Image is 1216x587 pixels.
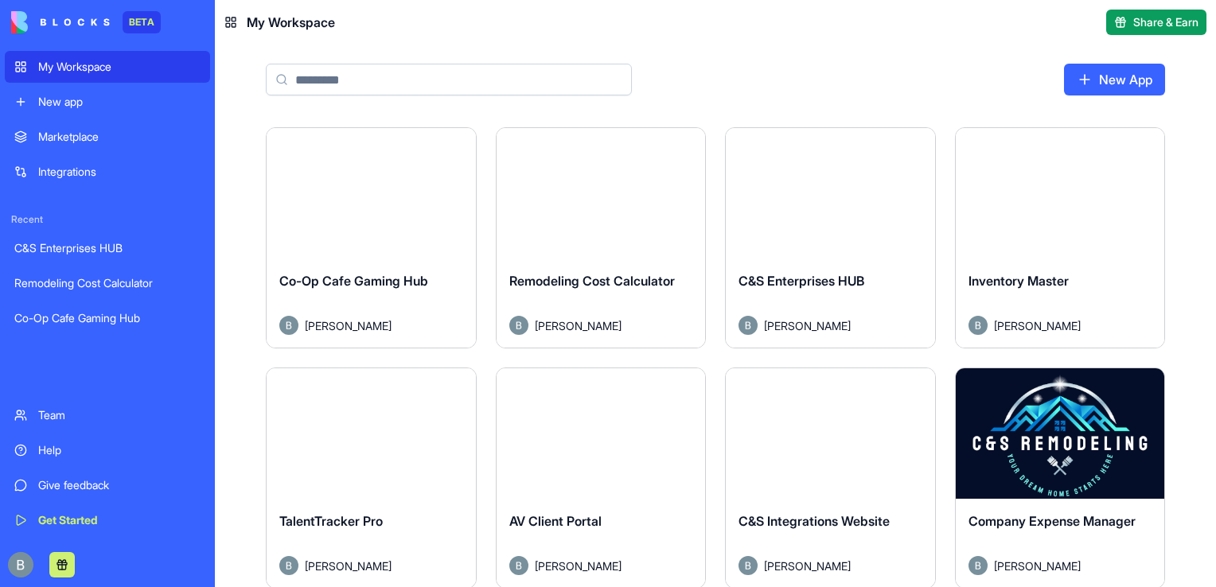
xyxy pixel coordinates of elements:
[535,317,622,334] span: [PERSON_NAME]
[5,302,210,334] a: Co-Op Cafe Gaming Hub
[509,513,602,529] span: AV Client Portal
[739,316,758,335] img: Avatar
[764,317,851,334] span: [PERSON_NAME]
[5,434,210,466] a: Help
[38,442,201,458] div: Help
[725,127,936,348] a: C&S Enterprises HUBAvatar[PERSON_NAME]
[5,267,210,299] a: Remodeling Cost Calculator
[994,317,1081,334] span: [PERSON_NAME]
[266,127,477,348] a: Co-Op Cafe Gaming HubAvatar[PERSON_NAME]
[305,317,392,334] span: [PERSON_NAME]
[38,129,201,145] div: Marketplace
[509,316,528,335] img: Avatar
[14,240,201,256] div: C&S Enterprises HUB
[496,127,707,348] a: Remodeling Cost CalculatorAvatar[PERSON_NAME]
[5,469,210,501] a: Give feedback
[38,477,201,493] div: Give feedback
[305,558,392,574] span: [PERSON_NAME]
[969,513,1136,529] span: Company Expense Manager
[739,513,890,529] span: C&S Integrations Website
[279,513,383,529] span: TalentTracker Pro
[5,86,210,118] a: New app
[38,94,201,110] div: New app
[38,59,201,75] div: My Workspace
[11,11,161,33] a: BETA
[509,556,528,575] img: Avatar
[38,407,201,423] div: Team
[969,316,988,335] img: Avatar
[1106,10,1206,35] button: Share & Earn
[535,558,622,574] span: [PERSON_NAME]
[5,121,210,153] a: Marketplace
[5,213,210,226] span: Recent
[955,127,1166,348] a: Inventory MasterAvatar[PERSON_NAME]
[123,11,161,33] div: BETA
[969,556,988,575] img: Avatar
[969,273,1069,289] span: Inventory Master
[739,273,864,289] span: C&S Enterprises HUB
[11,11,110,33] img: logo
[5,232,210,264] a: C&S Enterprises HUB
[509,273,675,289] span: Remodeling Cost Calculator
[5,399,210,431] a: Team
[5,51,210,83] a: My Workspace
[279,556,298,575] img: Avatar
[5,504,210,536] a: Get Started
[8,552,33,577] img: ACg8ocIug40qN1SCXJiinWdltW7QsPxROn8ZAVDlgOtPD8eQfXIZmw=s96-c
[247,13,335,32] span: My Workspace
[5,156,210,188] a: Integrations
[1064,64,1165,95] a: New App
[994,558,1081,574] span: [PERSON_NAME]
[279,316,298,335] img: Avatar
[14,310,201,326] div: Co-Op Cafe Gaming Hub
[38,164,201,180] div: Integrations
[14,275,201,291] div: Remodeling Cost Calculator
[38,512,201,528] div: Get Started
[764,558,851,574] span: [PERSON_NAME]
[739,556,758,575] img: Avatar
[1133,14,1198,30] span: Share & Earn
[279,273,428,289] span: Co-Op Cafe Gaming Hub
